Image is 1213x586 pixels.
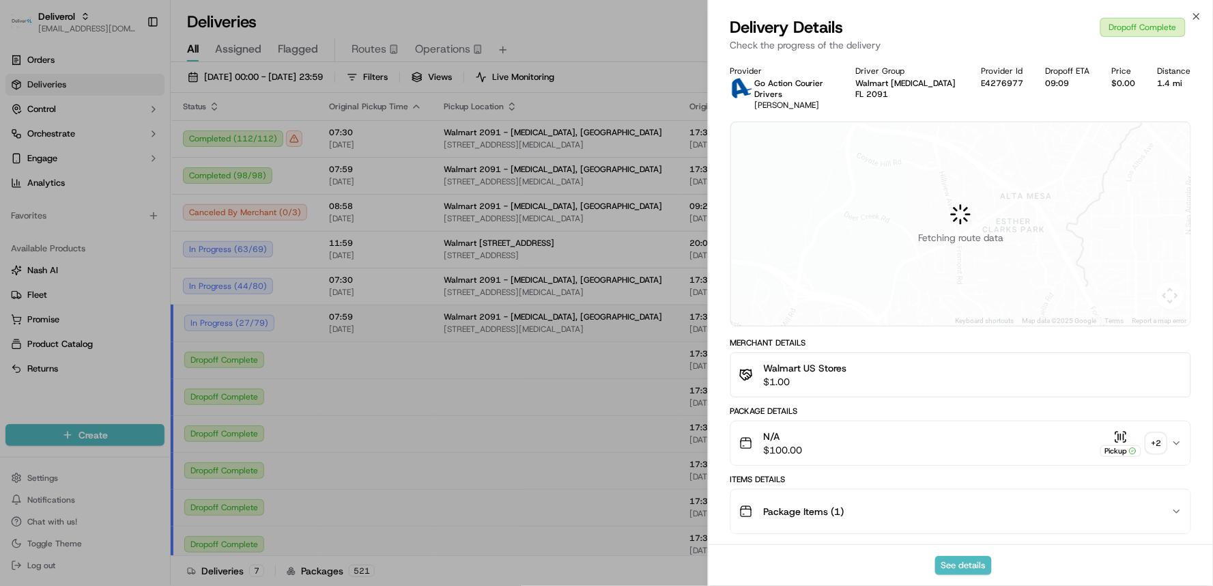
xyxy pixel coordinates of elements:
div: + 2 [1147,434,1166,453]
div: Location Details [730,542,1191,553]
button: Package Items (1) [731,490,1190,533]
span: Package Items ( 1 ) [764,505,844,518]
span: [DATE] [113,249,141,260]
img: ActionCourier.png [730,78,752,100]
button: See details [935,556,992,575]
button: N/A$100.00Pickup+2 [731,421,1190,465]
a: 💻API Documentation [110,300,225,324]
img: 1736555255976-a54dd68f-1ca7-489b-9aae-adbdc363a1c4 [14,130,38,155]
img: 4281594248423_2fcf9dad9f2a874258b8_72.png [29,130,53,155]
p: Check the progress of the delivery [730,38,1191,52]
div: Package Details [730,406,1191,417]
button: Pickup [1100,430,1141,457]
div: Dropoff ETA [1046,66,1090,76]
img: Nash [14,14,41,41]
div: $0.00 [1112,78,1136,89]
div: Provider [730,66,834,76]
button: Start new chat [232,135,248,151]
span: Fetching route data [918,231,1003,245]
div: Items Details [730,474,1191,485]
span: Walmart US Stores [764,361,847,375]
span: $1.00 [764,375,847,389]
input: Got a question? Start typing here... [35,88,246,102]
p: Welcome 👋 [14,55,248,76]
span: N/A [764,430,803,443]
div: 1.4 mi [1158,78,1191,89]
span: API Documentation [129,305,219,319]
div: Past conversations [14,178,91,189]
span: • [106,249,111,260]
p: Go Action Courier Drivers [755,78,834,100]
div: 09:09 [1046,78,1090,89]
a: Powered byPylon [96,338,165,349]
img: Faraz Last Mile [14,236,35,257]
span: Knowledge Base [27,305,104,319]
span: Pylon [136,339,165,349]
span: [PERSON_NAME] [755,100,820,111]
div: Driver Group [856,66,960,76]
div: Price [1112,66,1136,76]
span: [DATE] [121,212,149,223]
div: Provider Id [982,66,1024,76]
span: $100.00 [764,443,803,457]
div: We're available if you need us! [61,144,188,155]
div: Pickup [1100,445,1141,457]
div: Distance [1158,66,1191,76]
button: Pickup+2 [1100,430,1166,457]
img: Chris Sexton [14,199,35,221]
div: Merchant Details [730,337,1191,348]
div: Walmart [MEDICAL_DATA] FL 2091 [856,78,960,100]
button: See all [212,175,248,191]
button: E4276977 [982,78,1024,89]
span: [PERSON_NAME] [42,212,111,223]
div: 📗 [14,307,25,318]
span: Delivery Details [730,16,844,38]
a: 📗Knowledge Base [8,300,110,324]
div: 💻 [115,307,126,318]
div: Start new chat [61,130,224,144]
span: • [113,212,118,223]
span: Faraz Last Mile [42,249,103,260]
